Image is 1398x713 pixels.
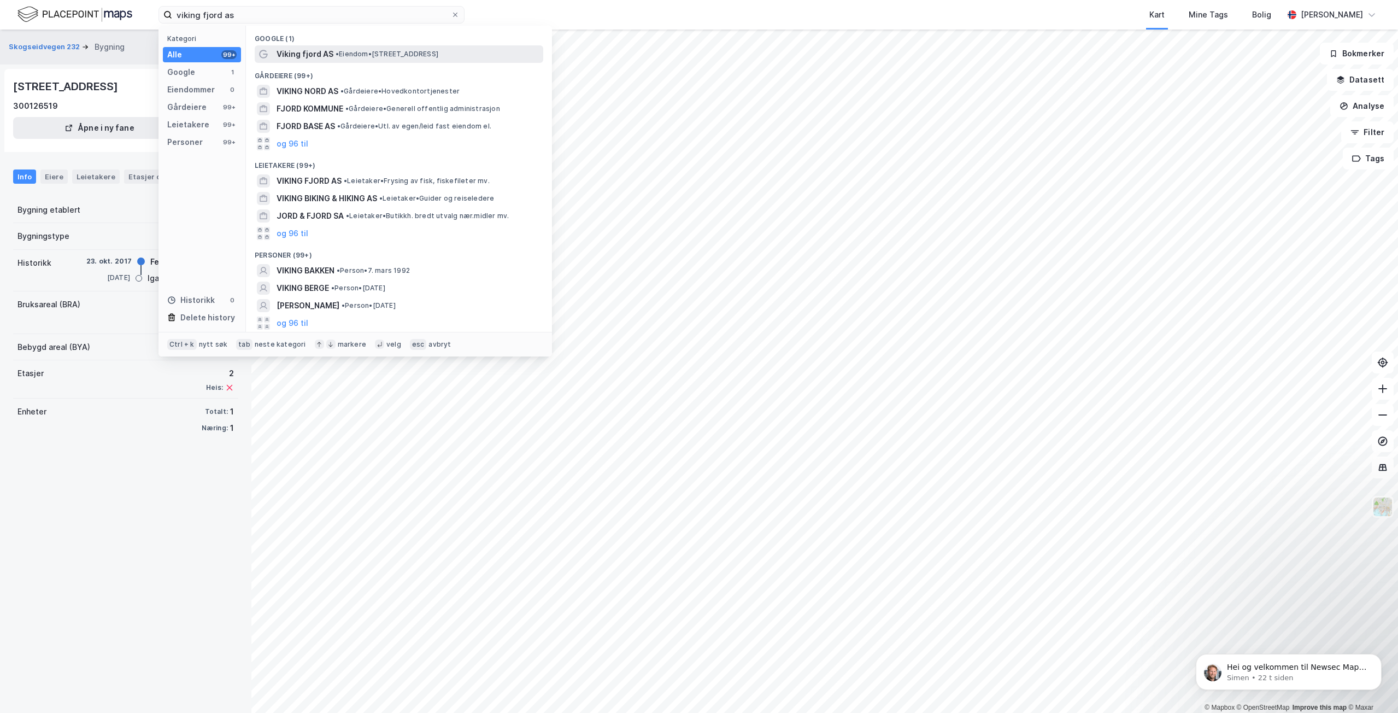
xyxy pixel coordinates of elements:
span: Eiendom • [STREET_ADDRESS] [336,50,438,59]
div: Ferdigattest [150,255,198,268]
span: • [331,284,334,292]
div: Totalt: [205,407,228,416]
span: VIKING FJORD AS [277,174,342,188]
div: Google (1) [246,26,552,45]
span: VIKING NORD AS [277,85,338,98]
div: Leietakere [167,118,209,131]
div: Gårdeiere (99+) [246,63,552,83]
div: Bygningstype [17,230,69,243]
div: Info [13,170,36,184]
iframe: Intercom notifications melding [1179,631,1398,708]
div: esc [410,339,427,350]
span: FJORD KOMMUNE [277,102,343,115]
span: • [337,122,340,130]
a: Improve this map [1293,704,1347,711]
div: velg [386,340,401,349]
div: avbryt [428,340,451,349]
span: Leietaker • Guider og reiseledere [379,194,494,203]
div: 0 [228,85,237,94]
div: [PERSON_NAME] [1301,8,1363,21]
span: • [345,104,349,113]
span: [PERSON_NAME] [277,299,339,312]
div: nytt søk [199,340,228,349]
div: 99+ [221,120,237,129]
div: Personer [167,136,203,149]
button: Tags [1343,148,1394,170]
div: Bygning [95,40,125,54]
div: Bygning etablert [17,203,80,217]
span: • [340,87,344,95]
span: • [346,212,349,220]
div: 23. okt. 2017 [86,256,132,266]
span: VIKING BIKING & HIKING AS [277,192,377,205]
button: Datasett [1327,69,1394,91]
div: neste kategori [255,340,306,349]
div: Enheter [17,405,46,418]
div: Eiere [40,170,68,184]
div: [STREET_ADDRESS] [13,78,120,95]
div: 0 [228,296,237,305]
span: VIKING BERGE [277,282,329,295]
div: Kategori [167,34,241,43]
div: Historikk [17,256,51,270]
div: 1 [228,68,237,77]
span: Viking fjord AS [277,48,333,61]
span: Leietaker • Frysing av fisk, fiskefileter mv. [344,177,490,185]
div: 99+ [221,138,237,147]
div: Eiendommer [167,83,215,96]
img: Z [1372,496,1393,517]
div: 99+ [221,103,237,112]
div: Heis: [206,383,223,392]
div: Ctrl + k [167,339,197,350]
img: logo.f888ab2527a4732fd821a326f86c7f29.svg [17,5,132,24]
a: OpenStreetMap [1237,704,1290,711]
span: • [379,194,383,202]
div: Etasjer og enheter [128,172,196,182]
div: markere [338,340,366,349]
div: Personer (99+) [246,242,552,262]
button: Åpne i ny fane [13,117,186,139]
div: 1 [230,405,234,418]
div: Mine Tags [1189,8,1228,21]
span: • [337,266,340,274]
div: Kart [1149,8,1165,21]
div: Google [167,66,195,79]
span: • [344,177,347,185]
div: Gårdeiere [167,101,207,114]
div: Leietakere (99+) [246,153,552,172]
a: Mapbox [1205,704,1235,711]
span: Gårdeiere • Hovedkontortjenester [340,87,460,96]
span: Person • [DATE] [331,284,385,293]
span: Person • 7. mars 1992 [337,266,410,275]
span: • [342,301,345,309]
div: 2 [206,367,234,380]
div: Historikk [167,294,215,307]
span: Gårdeiere • Utl. av egen/leid fast eiendom el. [337,122,491,131]
span: VIKING BAKKEN [277,264,334,277]
span: • [336,50,339,58]
div: tab [236,339,252,350]
span: Person • [DATE] [342,301,396,310]
span: FJORD BASE AS [277,120,335,133]
button: Analyse [1330,95,1394,117]
div: 300126519 [13,100,58,113]
div: Igangsettingstillatelse [148,272,234,285]
div: Delete history [180,311,235,324]
div: Bruksareal (BRA) [17,298,80,311]
button: og 96 til [277,227,308,240]
div: Bebygd areal (BYA) [17,341,90,354]
span: JORD & FJORD SA [277,209,344,223]
div: Alle [167,48,182,61]
button: Skogseidvegen 232 [9,42,82,52]
span: Gårdeiere • Generell offentlig administrasjon [345,104,500,113]
input: Søk på adresse, matrikkel, gårdeiere, leietakere eller personer [172,7,451,23]
div: Etasjer [17,367,44,380]
button: og 96 til [277,317,308,330]
span: Leietaker • Butikkh. bredt utvalg nær.midler mv. [346,212,509,220]
button: Bokmerker [1320,43,1394,65]
div: Næring: [202,424,228,433]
